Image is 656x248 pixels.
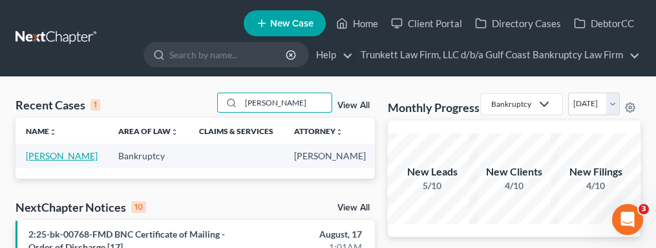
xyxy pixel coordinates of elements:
[310,43,353,67] a: Help
[388,100,480,115] h3: Monthly Progress
[639,204,649,214] span: 3
[354,43,640,67] a: Trunkett Law Firm, LLC d/b/a Gulf Coast Bankruptcy Law Firm
[49,128,57,136] i: unfold_more
[387,164,478,179] div: New Leads
[171,128,178,136] i: unfold_more
[131,201,146,213] div: 10
[26,126,57,136] a: Nameunfold_more
[335,128,343,136] i: unfold_more
[337,203,370,212] a: View All
[330,12,385,35] a: Home
[118,126,178,136] a: Area of Lawunfold_more
[90,99,100,111] div: 1
[108,144,189,168] td: Bankruptcy
[469,164,559,179] div: New Clients
[259,228,362,241] div: August, 17
[469,179,559,192] div: 4/10
[26,150,98,161] a: [PERSON_NAME]
[337,101,370,110] a: View All
[169,43,288,67] input: Search by name...
[551,164,641,179] div: New Filings
[294,126,343,136] a: Attorneyunfold_more
[189,118,284,144] th: Claims & Services
[241,93,332,112] input: Search by name...
[270,19,313,28] span: New Case
[567,12,640,35] a: DebtorCC
[385,12,469,35] a: Client Portal
[284,144,376,168] td: [PERSON_NAME]
[491,98,531,109] div: Bankruptcy
[469,12,567,35] a: Directory Cases
[551,179,641,192] div: 4/10
[612,204,643,235] iframe: Intercom live chat
[16,97,100,113] div: Recent Cases
[16,199,146,215] div: NextChapter Notices
[387,179,478,192] div: 5/10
